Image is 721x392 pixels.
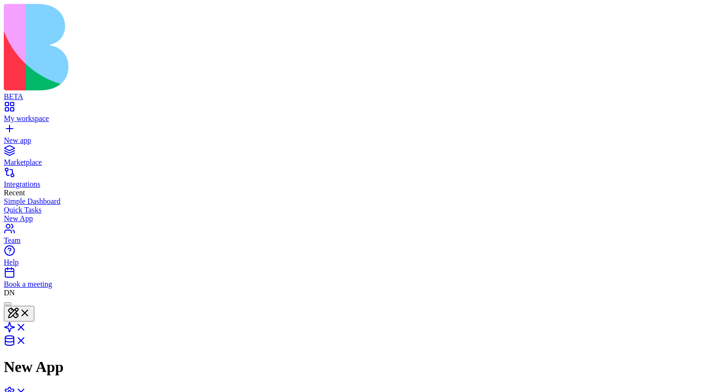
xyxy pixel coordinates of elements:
img: logo [4,4,387,90]
div: BETA [4,92,717,101]
div: Help [4,258,717,267]
a: Team [4,228,717,245]
span: DN [4,289,15,297]
a: Help [4,250,717,267]
a: Marketplace [4,150,717,167]
a: Quick Tasks [4,206,717,214]
a: New App [4,214,717,223]
a: New app [4,128,717,145]
div: New app [4,136,717,145]
a: Simple Dashboard [4,197,717,206]
a: Integrations [4,171,717,189]
span: Recent [4,189,25,197]
a: BETA [4,84,717,101]
a: My workspace [4,106,717,123]
div: Book a meeting [4,280,717,289]
h1: New App [4,358,717,376]
div: Team [4,236,717,245]
div: Marketplace [4,158,717,167]
div: My workspace [4,114,717,123]
a: Book a meeting [4,271,717,289]
div: Integrations [4,180,717,189]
